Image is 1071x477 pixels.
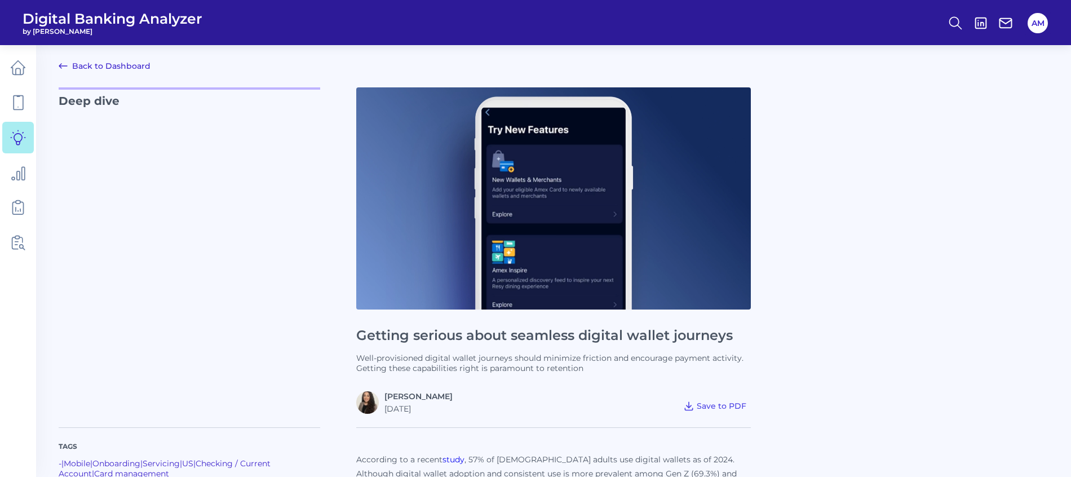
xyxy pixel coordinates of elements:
span: | [193,458,196,469]
img: Image.jpg [356,391,379,414]
button: AM [1028,13,1048,33]
span: | [180,458,182,469]
a: Mobile [64,458,90,469]
p: Well-provisioned digital wallet journeys should minimize friction and encourage payment activity.... [356,353,751,373]
p: Tags [59,441,320,452]
a: Servicing [143,458,180,469]
a: Back to Dashboard [59,59,151,73]
img: Deep Dives - Phone.png [356,87,751,310]
p: Deep dive [59,87,320,414]
span: Digital Banking Analyzer [23,10,202,27]
span: by [PERSON_NAME] [23,27,202,36]
h1: Getting serious about seamless digital wallet journeys [356,328,751,344]
a: US [182,458,193,469]
a: [PERSON_NAME] [384,391,453,401]
span: | [90,458,92,469]
span: | [61,458,64,469]
span: - [59,458,61,469]
span: Save to PDF [697,401,746,411]
a: Onboarding [92,458,140,469]
button: Save to PDF [679,398,751,414]
span: | [140,458,143,469]
a: study [442,454,464,465]
div: [DATE] [384,404,453,414]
